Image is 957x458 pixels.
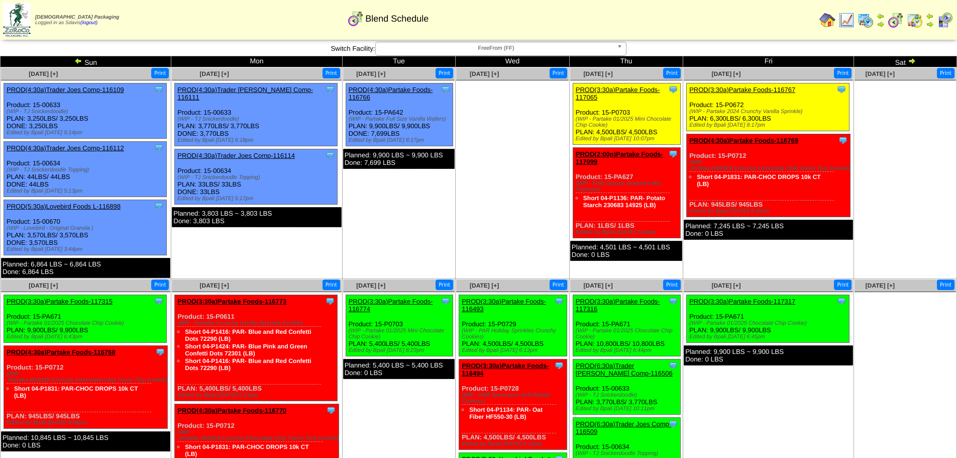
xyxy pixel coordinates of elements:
[4,83,167,139] div: Product: 15-00633 PLAN: 3,250LBS / 3,250LBS DONE: 3,250LBS
[7,86,124,94] a: PROD(4:30a)Trader Joes Comp-116109
[177,429,338,441] div: (WIP ‐ Partake 06/2025 Crunchy Chocolate Chip Teeny Tiny Cookie)
[576,328,680,340] div: (WIP - Partake 01/2025 Chocolate Chip Cookie)
[323,280,340,290] button: Print
[937,68,954,78] button: Print
[689,320,849,326] div: (WIP - Partake 01/2025 Chocolate Chip Cookie)
[177,137,337,143] div: Edited by Bpali [DATE] 6:18pm
[687,134,850,217] div: Product: 15-P0712 PLAN: 945LBS / 945LBS
[663,280,681,290] button: Print
[554,360,564,371] img: Tooltip
[342,56,456,67] td: Tue
[576,150,663,165] a: PROD(2:00p)Partake Foods-117099
[7,109,166,115] div: (WIP - TJ Snickerdoodle)
[462,298,546,313] a: PROD(3:30a)Partake Foods-116493
[937,280,954,290] button: Print
[35,15,119,26] span: Logged in as Sdavis
[325,84,335,95] img: Tooltip
[325,296,335,306] img: Tooltip
[576,392,680,398] div: (WIP - TJ Snickerdoodle)
[684,220,853,240] div: Planned: 7,245 LBS ~ 7,245 LBS Done: 0 LBS
[569,56,683,67] td: Thu
[836,296,846,306] img: Tooltip
[154,201,164,211] img: Tooltip
[576,347,680,353] div: Edited by Bpali [DATE] 6:44pm
[177,392,337,398] div: Edited by Bpali [DATE] 8:23pm
[177,196,337,202] div: Edited by Bpali [DATE] 5:17pm
[177,174,337,180] div: (WIP - TJ Snickerdoodle Topping)
[584,70,613,77] span: [DATE] [+]
[441,296,451,306] img: Tooltip
[877,20,885,28] img: arrowright.gif
[349,328,453,340] div: (WIP - Partake 01/2025 Mini Chocolate Chip Cookie)
[200,282,229,289] a: [DATE] [+]
[7,371,167,383] div: (WIP ‐ Partake 06/2025 Crunchy Chocolate Chip Teeny Tiny Cookie)
[325,150,335,160] img: Tooltip
[689,137,798,144] a: PROD(4:30a)Partake Foods-116769
[14,385,138,399] a: Short 04-P1831: PAR-CHOC DROPS 10k CT (LB)
[576,406,680,412] div: Edited by Bpali [DATE] 10:11pm
[668,419,678,429] img: Tooltip
[349,86,433,101] a: PROD(4:30a)Partake Foods-116766
[576,136,680,142] div: Edited by Bpali [DATE] 10:07pm
[200,70,229,77] a: [DATE] [+]
[29,282,58,289] span: [DATE] [+]
[7,298,113,305] a: PROD(3:30a)Partake Foods-117315
[584,282,613,289] a: [DATE] [+]
[7,420,167,426] div: Edited by Bpali [DATE] 9:06pm
[1,431,170,451] div: Planned: 10,845 LBS ~ 10,845 LBS Done: 0 LBS
[937,12,953,28] img: calendarcustomer.gif
[907,12,923,28] img: calendarinout.gif
[668,149,678,159] img: Tooltip
[3,3,31,37] img: zoroco-logo-small.webp
[175,83,338,146] div: Product: 15-00633 PLAN: 3,770LBS / 3,770LBS DONE: 3,770LBS
[7,246,166,252] div: Edited by Bpali [DATE] 3:44pm
[854,56,957,67] td: Sat
[185,328,311,342] a: Short 04-P1416: PAR- Blue and Red Confetti Dots 72290 (LB)
[689,208,850,214] div: Edited by Bpali [DATE] 8:19pm
[346,83,453,146] div: Product: 15-PA642 PLAN: 9,900LBS / 9,900LBS DONE: 7,699LBS
[576,420,671,435] a: PROD(6:30a)Trader Joes Comp-116509
[1,258,170,278] div: Planned: 6,864 LBS ~ 6,864 LBS Done: 6,864 LBS
[576,116,680,128] div: (WIP - Partake 01/2025 Mini Chocolate Chip Cookie)
[185,343,307,357] a: Short 04-P1424: PAR- Blue Pink and Green Confetti Dots 72301 (LB)
[456,56,570,67] td: Wed
[380,42,613,54] span: FreeFrom (FF)
[175,149,338,205] div: Product: 15-00634 PLAN: 33LBS / 33LBS DONE: 33LBS
[7,167,166,173] div: (WIP - TJ Snickerdoodle Topping)
[177,152,295,159] a: PROD(4:30a)Trader Joes Comp-116114
[711,70,740,77] a: [DATE] [+]
[838,12,855,28] img: line_graph.gif
[151,280,169,290] button: Print
[4,200,167,255] div: Product: 15-00670 PLAN: 3,570LBS / 3,570LBS DONE: 3,570LBS
[323,68,340,78] button: Print
[877,12,885,20] img: arrowleft.gif
[711,282,740,289] span: [DATE] [+]
[888,12,904,28] img: calendarblend.gif
[470,282,499,289] a: [DATE] [+]
[550,280,567,290] button: Print
[668,360,678,371] img: Tooltip
[668,296,678,306] img: Tooltip
[683,56,854,67] td: Fri
[436,280,453,290] button: Print
[356,70,385,77] span: [DATE] [+]
[177,86,313,101] a: PROD(4:30a)Trader [PERSON_NAME] Comp-116111
[858,12,874,28] img: calendarprod.gif
[834,280,852,290] button: Print
[576,362,673,377] a: PROD(6:30a)Trader [PERSON_NAME] Comp-116506
[573,295,680,356] div: Product: 15-PA671 PLAN: 10,800LBS / 10,800LBS
[687,295,849,343] div: Product: 15-PA671 PLAN: 9,900LBS / 9,900LBS
[576,229,680,235] div: Edited by Bpali [DATE] 7:42pm
[834,68,852,78] button: Print
[349,298,433,313] a: PROD(3:30a)Partake Foods-116774
[356,282,385,289] a: [DATE] [+]
[4,142,167,197] div: Product: 15-00634 PLAN: 44LBS / 44LBS DONE: 44LBS
[689,86,795,94] a: PROD(3:30a)Partake Foods-116767
[29,70,58,77] a: [DATE] [+]
[576,298,660,313] a: PROD(3:30a)Partake Foods-117316
[866,282,895,289] a: [DATE] [+]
